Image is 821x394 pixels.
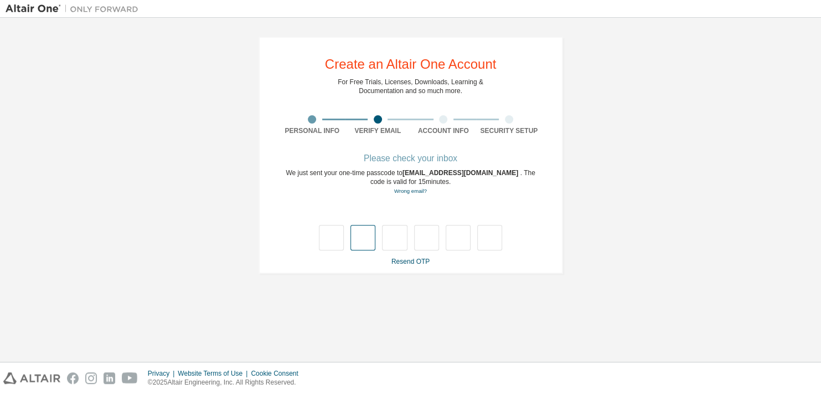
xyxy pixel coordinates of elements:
img: Altair One [6,3,144,14]
div: Account Info [411,126,477,135]
div: Please check your inbox [280,155,542,162]
img: altair_logo.svg [3,372,60,384]
div: Website Terms of Use [178,369,251,378]
div: For Free Trials, Licenses, Downloads, Learning & Documentation and so much more. [338,78,483,95]
div: Verify Email [345,126,411,135]
div: Security Setup [476,126,542,135]
p: © 2025 Altair Engineering, Inc. All Rights Reserved. [148,378,305,387]
div: Privacy [148,369,178,378]
img: linkedin.svg [104,372,115,384]
div: We just sent your one-time passcode to . The code is valid for 15 minutes. [280,168,542,196]
a: Go back to the registration form [394,188,427,194]
img: youtube.svg [122,372,138,384]
img: instagram.svg [85,372,97,384]
span: [EMAIL_ADDRESS][DOMAIN_NAME] [402,169,520,177]
div: Create an Altair One Account [325,58,497,71]
a: Resend OTP [391,258,430,265]
div: Personal Info [280,126,345,135]
div: Cookie Consent [251,369,304,378]
img: facebook.svg [67,372,79,384]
